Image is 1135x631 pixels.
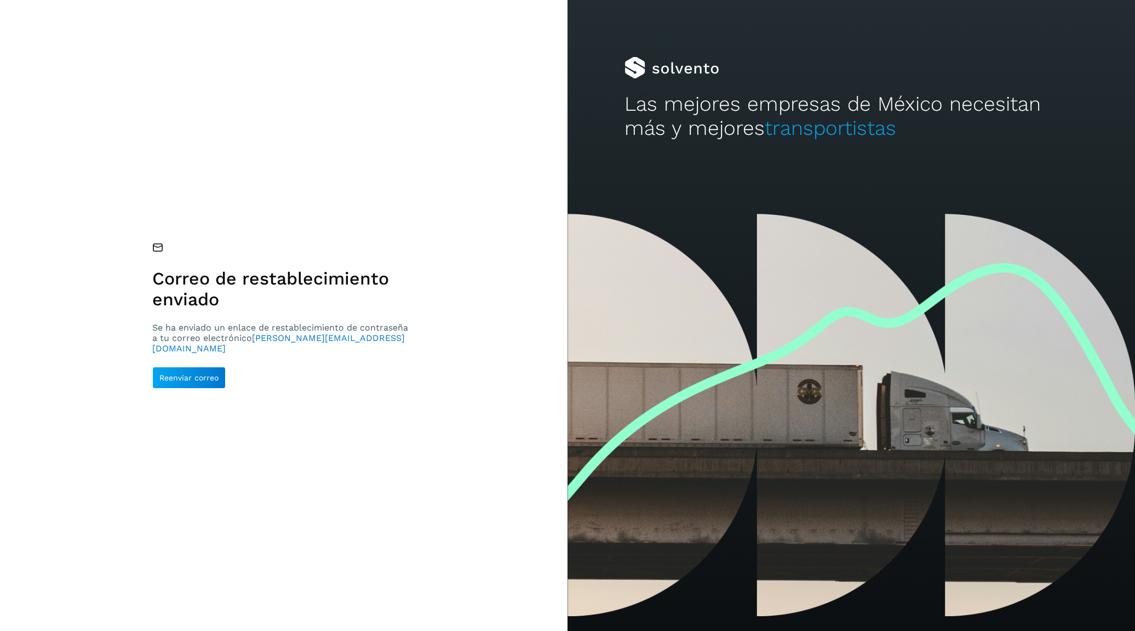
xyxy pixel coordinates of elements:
[765,116,896,140] span: transportistas
[152,367,226,389] button: Reenviar correo
[624,92,1079,141] h2: Las mejores empresas de México necesitan más y mejores
[152,268,412,310] h1: Correo de restablecimiento enviado
[159,374,219,382] span: Reenviar correo
[152,322,412,354] p: Se ha enviado un enlace de restablecimiento de contraseña a tu correo electrónico
[152,333,405,354] span: [PERSON_NAME][EMAIL_ADDRESS][DOMAIN_NAME]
